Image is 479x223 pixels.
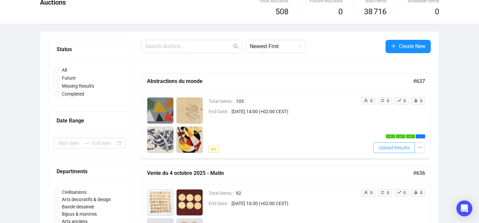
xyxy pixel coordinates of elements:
input: Search Auction... [145,42,232,50]
div: Date Range [57,116,123,125]
div: Departments [57,167,123,176]
span: Completed [59,90,87,98]
img: 104_1.jpg [177,127,203,153]
span: Upload Results [379,144,409,151]
span: Missing Results [59,82,97,90]
span: 0 [370,99,373,103]
span: Civilisations [59,188,89,196]
span: 103 [236,98,356,105]
span: swap-right [84,140,89,146]
span: 0 [403,190,406,195]
span: Total Items [209,98,236,105]
span: to [84,140,89,146]
img: 102_1.jpg [177,98,203,123]
button: Upload Results [373,142,415,153]
span: Newest First [250,40,302,53]
a: Abstractions du monde#637Total Items103End Date[DATE] 14:00 (+02:00 CEST)Artuser0retweet0rise0roc... [141,73,431,159]
span: plus [391,43,396,49]
span: 0 [370,190,373,195]
h5: # 637 [413,77,425,85]
span: Total Items [209,189,236,197]
span: 0 [387,190,389,195]
button: Create New [386,40,431,53]
span: 38 716 [364,6,387,18]
span: rocket [414,190,418,194]
span: Art [208,146,219,153]
span: [DATE] 14:00 (+02:00 CEST) [232,108,356,115]
img: 103_1.jpg [147,127,173,153]
span: search [233,44,239,49]
span: End Date [209,200,232,207]
h5: # 636 [413,169,425,177]
span: Bande dessinee [59,203,97,210]
span: ellipsis [417,145,422,150]
span: check [389,135,392,138]
span: 0 [420,99,422,103]
div: Status [57,45,123,53]
span: [DATE] 10:30 (+02:00 CEST) [232,200,356,207]
img: 1_1.jpg [147,189,173,215]
span: ellipsis [419,135,422,138]
input: Start date [58,139,81,147]
img: 2_1.jpg [177,189,203,215]
span: retweet [381,99,385,103]
div: Open Intercom Messenger [456,200,472,216]
span: retweet [381,190,385,194]
input: End date [92,139,116,147]
span: check [399,135,402,138]
span: 0 [403,99,406,103]
span: rise [397,190,401,194]
h5: Vente du 4 octobre 2025 - Matin [147,169,413,177]
span: check [409,135,412,138]
span: 92 [236,189,356,197]
span: 0 [338,7,343,16]
span: Arts decoratifs & design [59,196,114,203]
span: Create New [399,42,425,50]
span: rocket [414,99,418,103]
span: 0 [435,7,439,16]
span: All [59,66,70,74]
span: End Date [209,108,232,115]
span: user [364,99,368,103]
span: 0 [387,99,389,103]
span: user [364,190,368,194]
span: 0 [420,190,422,195]
span: Future [59,74,78,82]
span: rise [397,99,401,103]
img: 101_1.jpg [147,98,173,123]
h5: Abstractions du monde [147,77,413,85]
span: 508 [275,7,288,16]
span: Bijoux & montres [59,210,99,218]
